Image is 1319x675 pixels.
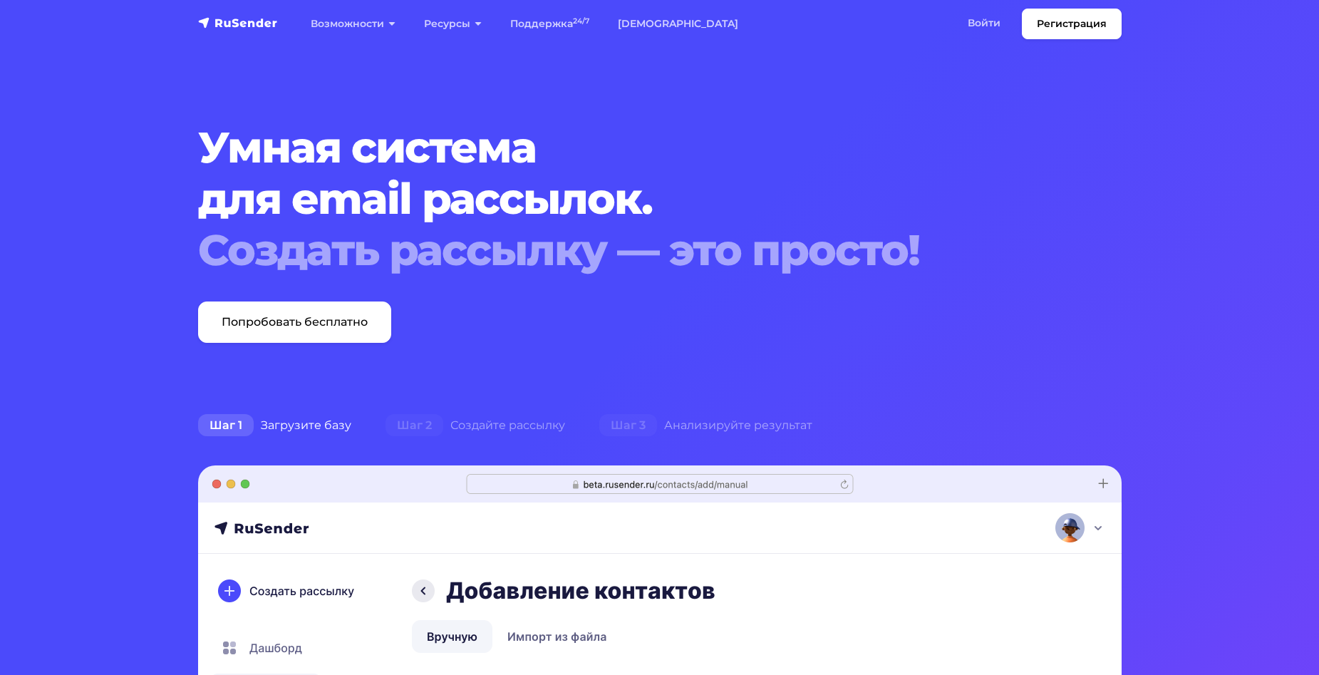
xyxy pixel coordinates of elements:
a: Попробовать бесплатно [198,302,391,343]
a: Регистрация [1022,9,1122,39]
a: [DEMOGRAPHIC_DATA] [604,9,752,38]
img: RuSender [198,16,278,30]
div: Загрузите базу [181,411,368,440]
div: Анализируйте результат [582,411,829,440]
div: Создайте рассылку [368,411,582,440]
a: Ресурсы [410,9,496,38]
span: Шаг 1 [198,414,254,437]
a: Поддержка24/7 [496,9,604,38]
a: Войти [953,9,1015,38]
h1: Умная система для email рассылок. [198,122,1043,276]
sup: 24/7 [573,16,589,26]
a: Возможности [296,9,410,38]
span: Шаг 3 [599,414,657,437]
div: Создать рассылку — это просто! [198,225,1043,276]
span: Шаг 2 [386,414,443,437]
